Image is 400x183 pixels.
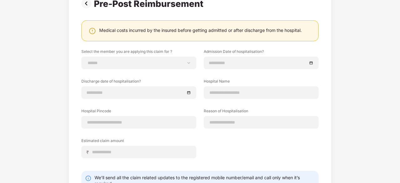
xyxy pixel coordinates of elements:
div: Medical costs incurred by the insured before getting admitted or after discharge from the hospital. [99,27,302,33]
label: Reason of Hospitalisation [204,108,319,116]
label: Select the member you are applying this claim for ? [81,49,196,57]
label: Admission Date of hospitalisation? [204,49,319,57]
label: Discharge date of hospitalisation? [81,79,196,86]
span: ₹ [86,149,91,155]
label: Hospital Name [204,79,319,86]
img: svg+xml;base64,PHN2ZyBpZD0iV2FybmluZ18tXzI0eDI0IiBkYXRhLW5hbWU9Ildhcm5pbmcgLSAyNHgyNCIgeG1sbnM9Im... [89,27,96,35]
label: Hospital Pincode [81,108,196,116]
label: Estimated claim amount [81,138,196,146]
img: svg+xml;base64,PHN2ZyBpZD0iSW5mby0yMHgyMCIgeG1sbnM9Imh0dHA6Ly93d3cudzMub3JnLzIwMDAvc3ZnIiB3aWR0aD... [85,175,91,181]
